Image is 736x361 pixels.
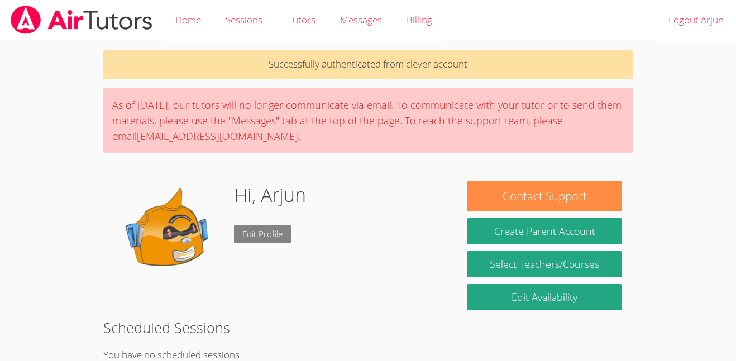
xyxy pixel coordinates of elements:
[467,251,622,277] a: Select Teachers/Courses
[103,50,633,79] p: Successfully authenticated from clever account
[234,225,291,243] a: Edit Profile
[340,13,382,26] span: Messages
[467,181,622,211] button: Contact Support
[103,317,633,338] h2: Scheduled Sessions
[9,6,154,34] img: airtutors_banner-c4298cdbf04f3fff15de1276eac7730deb9818008684d7c2e4769d2f7ddbe033.png
[467,218,622,244] button: Create Parent Account
[467,284,622,310] a: Edit Availability
[103,88,633,153] div: As of [DATE], our tutors will no longer communicate via email. To communicate with your tutor or ...
[234,181,306,209] h1: Hi, Arjun
[113,181,225,292] img: default.png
